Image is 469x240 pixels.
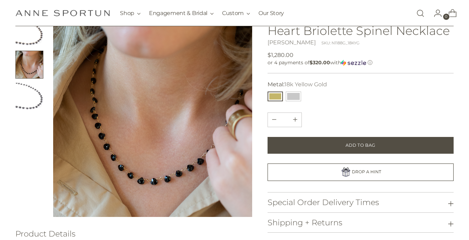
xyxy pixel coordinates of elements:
[120,6,141,21] button: Shop
[276,113,293,127] input: Product quantity
[268,218,342,227] h3: Shipping + Returns
[321,40,360,46] div: SKU: N1188G_18KYG
[53,19,252,217] img: Heart Briolette Spinel Necklace
[15,83,43,111] button: Change image to image 3
[268,51,293,59] span: $1,280.00
[268,137,454,154] button: Add to Bag
[310,59,330,66] span: $320.00
[428,6,442,20] a: Go to the account page
[268,92,283,101] button: 18k Yellow Gold
[443,14,449,20] span: 0
[413,6,427,20] a: Open search modal
[268,24,454,37] h1: Heart Briolette Spinel Necklace
[149,6,214,21] button: Engagement & Bridal
[15,10,110,16] a: Anne Sportun Fine Jewellery
[268,59,454,66] div: or 4 payments of$320.00withSezzle Click to learn more about Sezzle
[341,60,366,66] img: Sezzle
[268,213,454,233] button: Shipping + Returns
[15,19,43,46] button: Change image to image 1
[268,198,379,207] h3: Special Order Delivery Times
[15,51,43,79] button: Change image to image 2
[346,142,376,148] span: Add to Bag
[443,6,457,20] a: Open cart modal
[222,6,250,21] button: Custom
[268,39,316,46] a: [PERSON_NAME]
[258,6,284,21] a: Our Story
[15,19,43,46] img: Heart-shaped Black Spinel Necklace - Anne Sportun Fine Jewellery
[15,230,252,238] h3: Product Details
[289,113,301,127] button: Subtract product quantity
[268,113,280,127] button: Add product quantity
[268,80,327,89] label: Metal:
[286,92,301,101] button: 14k White Gold
[352,169,381,174] span: DROP A HINT
[268,192,454,212] button: Special Order Delivery Times
[284,81,327,88] span: 18k Yellow Gold
[268,163,454,181] a: DROP A HINT
[268,59,454,66] div: or 4 payments of with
